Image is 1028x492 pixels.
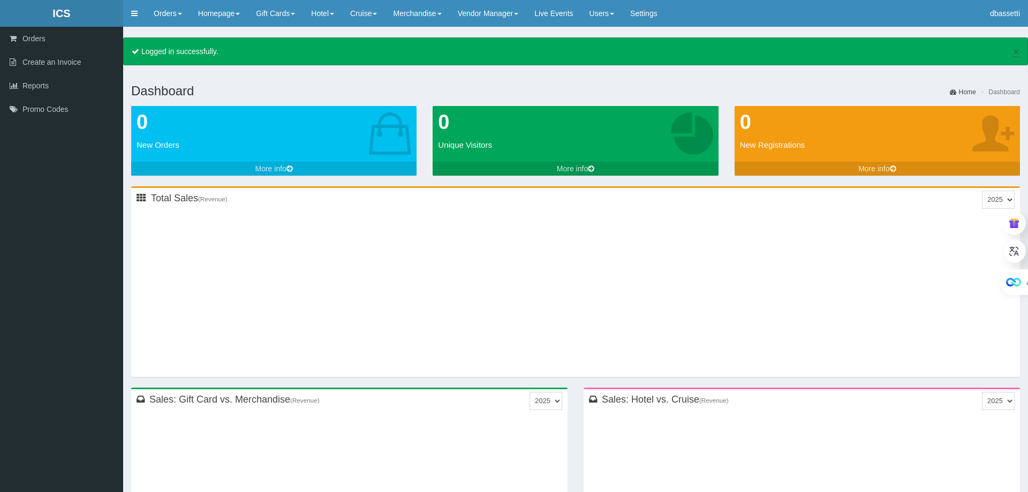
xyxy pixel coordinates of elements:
[22,34,46,43] span: Orders
[290,397,320,404] small: (Revenue)
[22,105,69,113] span: Promo Codes
[978,88,1020,97] li: Dashboard
[123,37,1028,65] div: Logged in successfully.
[950,88,976,97] a: Home
[131,162,417,176] a: More info
[137,139,411,150] p: New Orders
[1013,46,1019,57] a: close
[438,139,713,150] p: Unique Visitors
[530,392,562,410] div: Status
[22,81,49,90] span: Reports
[137,111,411,134] h3: 0
[740,111,1015,134] h3: 0
[602,395,729,404] h3: Sales: Hotel vs. Cruise
[52,7,70,19] b: ICS
[982,392,1015,410] div: Status
[699,397,729,404] small: (Revenue)
[131,84,1020,98] h1: Dashboard
[735,162,1020,176] a: More info
[151,193,228,203] h3: Total Sales
[149,395,320,404] h3: Sales: Gift Card vs. Merchandise
[433,162,718,176] a: More info
[198,195,228,202] small: (Revenue)
[990,9,1020,18] span: dbassetti
[438,111,713,134] h3: 0
[740,139,1015,150] p: New Registrations
[22,58,81,66] span: Create an Invoice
